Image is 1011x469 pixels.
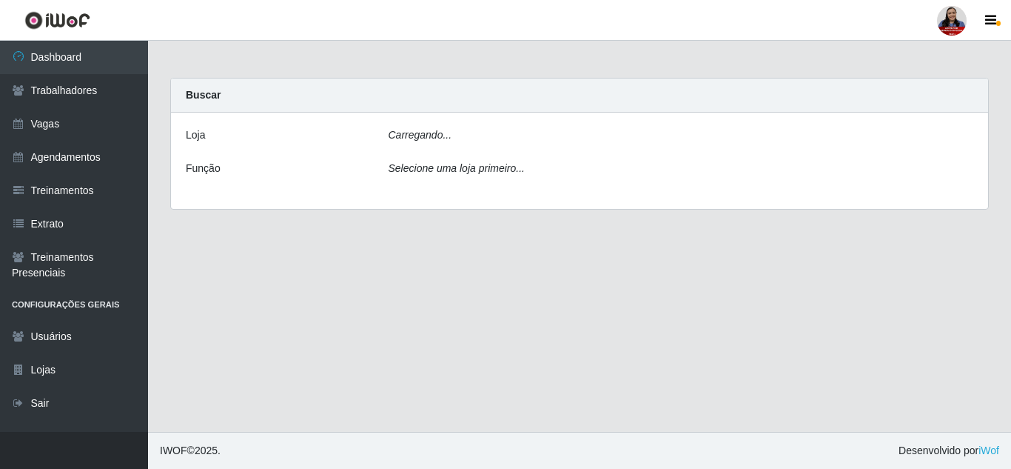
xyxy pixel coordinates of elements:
span: © 2025 . [160,443,221,459]
img: CoreUI Logo [24,11,90,30]
i: Selecione uma loja primeiro... [389,162,525,174]
a: iWof [978,445,999,456]
i: Carregando... [389,129,452,141]
label: Função [186,161,221,176]
label: Loja [186,127,205,143]
span: Desenvolvido por [899,443,999,459]
strong: Buscar [186,89,221,101]
span: IWOF [160,445,187,456]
